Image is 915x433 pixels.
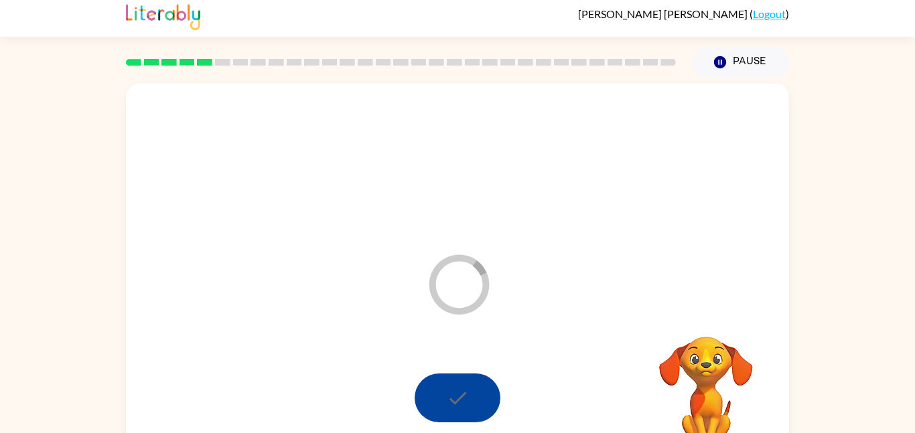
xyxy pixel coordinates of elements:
span: [PERSON_NAME] [PERSON_NAME] [578,7,750,20]
div: ( ) [578,7,789,20]
a: Logout [753,7,786,20]
button: Pause [692,47,789,78]
img: Literably [126,1,200,30]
